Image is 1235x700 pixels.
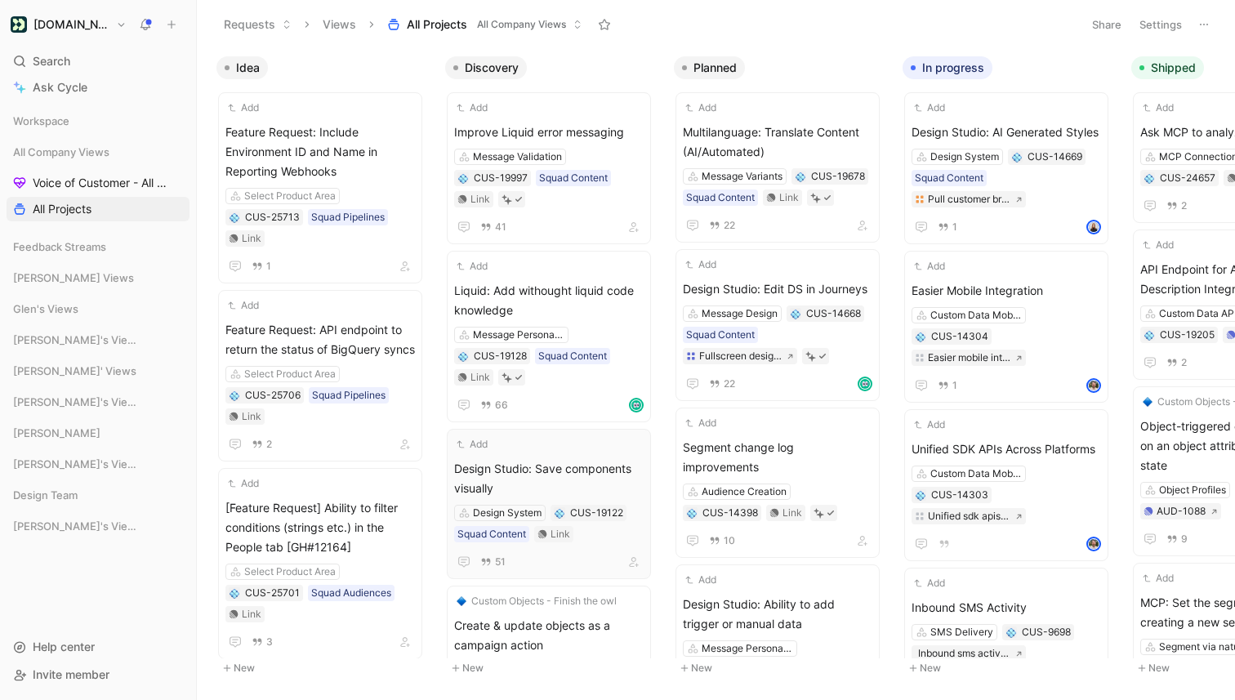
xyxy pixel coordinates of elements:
[1140,237,1176,253] button: Add
[473,149,562,165] div: Message Validation
[477,218,510,236] button: 41
[447,429,651,579] a: AddDesign Studio: Save components visuallyDesign SystemSquad ContentLink51
[218,468,422,659] a: Add[Feature Request] Ability to filter conditions (strings etc.) in the People tab [GH#12164]Sele...
[245,209,300,225] div: CUS-25713
[915,170,983,186] div: Squad Content
[912,417,947,433] button: Add
[912,100,947,116] button: Add
[687,509,697,519] img: 💠
[934,377,961,395] button: 1
[236,60,260,76] span: Idea
[1163,530,1191,548] button: 9
[248,257,274,275] button: 1
[706,532,738,550] button: 10
[244,188,336,204] div: Select Product Area
[454,100,490,116] button: Add
[904,568,1108,698] a: AddInbound SMS ActivitySMS DeliveryInbound sms activity13avatar
[631,399,642,411] img: avatar
[683,572,719,588] button: Add
[470,191,490,207] div: Link
[1005,626,1017,638] button: 💠
[674,658,889,678] button: New
[930,307,1022,323] div: Custom Data Mobile Integrations
[702,484,787,500] div: Audience Creation
[7,452,189,476] div: [PERSON_NAME]'s Views
[13,332,140,348] span: [PERSON_NAME]'s Views
[13,518,140,534] span: [PERSON_NAME]'s Views
[473,327,564,343] div: Message Personalization
[216,12,299,37] button: Requests
[916,491,925,501] img: 💠
[454,281,644,320] span: Liquid: Add withought liquid code knowledge
[724,379,735,389] span: 22
[458,352,468,362] img: 💠
[667,49,896,686] div: PlannedNew
[1157,503,1206,519] div: AUD-1088
[782,505,802,521] div: Link
[7,265,189,295] div: [PERSON_NAME] Views
[7,109,189,133] div: Workspace
[457,526,526,542] div: Squad Content
[806,305,861,322] div: CUS-14668
[447,251,651,422] a: AddLiquid: Add withought liquid code knowledgeMessage PersonalizationSquad ContentLink66avatar
[495,557,506,567] span: 51
[447,92,651,244] a: AddImprove Liquid error messagingMessage ValidationSquad ContentLink41
[683,438,872,477] span: Segment change log improvements
[495,400,508,410] span: 66
[457,350,469,362] button: 💠
[245,585,300,601] div: CUS-25701
[1140,100,1176,116] button: Add
[1163,354,1190,372] button: 2
[1131,56,1204,79] button: Shipped
[33,201,91,217] span: All Projects
[1088,538,1099,550] img: avatar
[13,487,78,503] span: Design Team
[229,587,240,599] button: 💠
[795,171,806,182] div: 💠
[702,305,778,322] div: Message Design
[675,408,880,558] a: AddSegment change log improvementsAudience CreationLink10
[380,12,590,37] button: All ProjectsAll Company Views
[912,123,1101,142] span: Design Studio: AI Generated Styles
[928,191,1010,207] div: Pull customer brand styles in design studio global styles
[554,507,565,519] button: 💠
[683,256,719,273] button: Add
[454,123,644,142] span: Improve Liquid error messaging
[242,408,261,425] div: Link
[1011,151,1023,163] button: 💠
[470,369,490,386] div: Link
[724,221,735,230] span: 22
[312,387,386,404] div: Squad Pipelines
[33,78,87,97] span: Ask Cycle
[7,390,189,419] div: [PERSON_NAME]'s Views
[1160,170,1215,186] div: CUS-24657
[1181,201,1187,211] span: 2
[13,144,109,160] span: All Company Views
[922,60,984,76] span: In progress
[702,505,758,521] div: CUS-14398
[706,216,738,234] button: 22
[931,328,988,345] div: CUS-14304
[7,421,189,450] div: [PERSON_NAME]
[1144,331,1154,341] img: 💠
[931,487,988,503] div: CUS-14303
[683,279,872,299] span: Design Studio: Edit DS in Journeys
[229,212,240,223] button: 💠
[915,331,926,342] div: 💠
[7,390,189,414] div: [PERSON_NAME]'s Views
[7,328,189,357] div: [PERSON_NAME]'s Views
[457,172,469,184] button: 💠
[266,261,271,271] span: 1
[225,123,415,181] span: Feature Request: Include Environment ID and Name in Reporting Webhooks
[458,174,468,184] img: 💠
[952,381,957,390] span: 1
[683,415,719,431] button: Add
[791,310,800,319] img: 💠
[229,390,240,401] button: 💠
[225,475,261,492] button: Add
[683,123,872,162] span: Multilanguage: Translate Content (AI/Automated)
[934,218,961,236] button: 1
[495,222,506,232] span: 41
